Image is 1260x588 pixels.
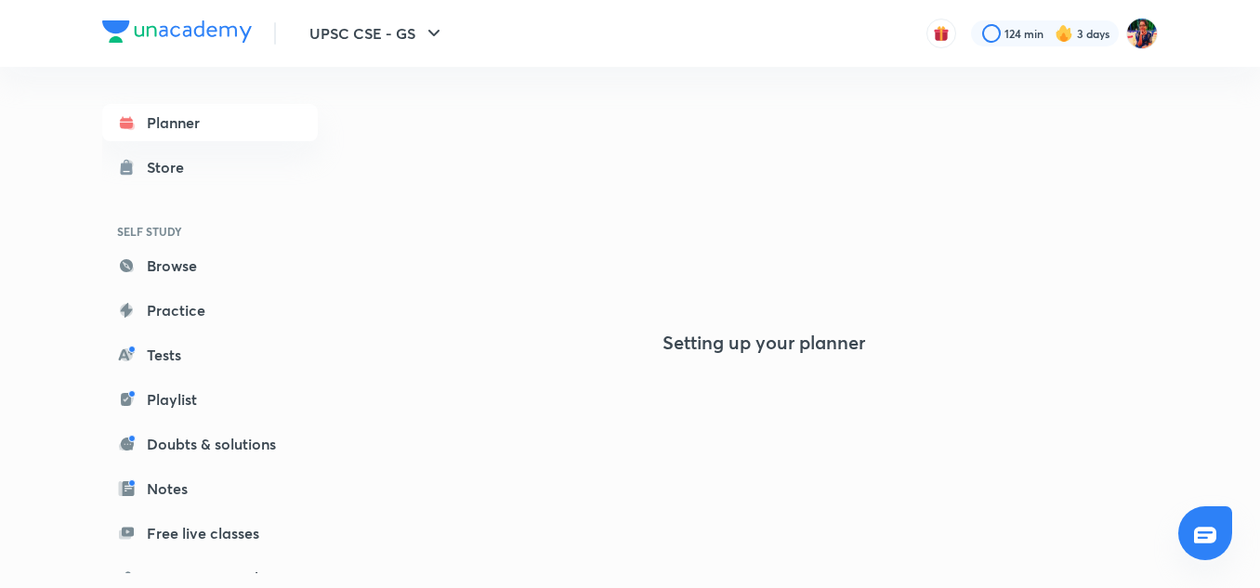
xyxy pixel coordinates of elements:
[102,149,318,186] a: Store
[147,156,195,178] div: Store
[102,20,252,43] img: Company Logo
[298,15,456,52] button: UPSC CSE - GS
[933,25,950,42] img: avatar
[102,247,318,284] a: Browse
[102,216,318,247] h6: SELF STUDY
[102,425,318,463] a: Doubts & solutions
[663,332,865,354] h4: Setting up your planner
[102,292,318,329] a: Practice
[926,19,956,48] button: avatar
[102,20,252,47] a: Company Logo
[1126,18,1158,49] img: Solanki Ghorai
[102,104,318,141] a: Planner
[102,470,318,507] a: Notes
[102,515,318,552] a: Free live classes
[1055,24,1073,43] img: streak
[102,381,318,418] a: Playlist
[102,336,318,373] a: Tests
